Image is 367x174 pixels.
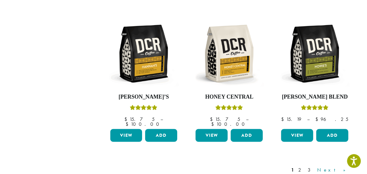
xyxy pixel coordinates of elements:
img: DCR-12oz-Honey-Central-Stock-scaled.png [194,19,264,89]
bdi: 100.00 [211,121,248,127]
span: $ [211,121,216,127]
a: 3 [307,167,314,174]
bdi: 15.75 [210,116,240,122]
a: View [196,129,228,142]
button: Add [316,129,348,142]
h4: Honey Central [194,94,264,100]
button: Add [145,129,177,142]
span: – [307,116,310,122]
button: Add [231,129,263,142]
span: $ [124,116,130,122]
img: DCR-12oz-Howies-Stock-scaled.png [280,19,350,89]
h4: [PERSON_NAME] Blend [280,94,350,100]
div: Rated 4.67 out of 5 [301,104,328,113]
span: $ [126,121,131,127]
div: Rated 5.00 out of 5 [215,104,243,113]
a: Honey CentralRated 5.00 out of 5 [194,19,264,127]
bdi: 15.19 [281,116,301,122]
span: – [246,116,248,122]
span: $ [210,116,215,122]
img: DCR-12oz-Hannahs-Stock-scaled.png [108,19,179,89]
span: $ [281,116,286,122]
div: Rated 5.00 out of 5 [130,104,157,113]
bdi: 15.75 [124,116,155,122]
bdi: 96.25 [315,116,348,122]
a: Next » [316,167,351,174]
span: – [160,116,163,122]
a: 1 [290,167,295,174]
h4: [PERSON_NAME]’s [109,94,179,100]
a: [PERSON_NAME] BlendRated 4.67 out of 5 [280,19,350,127]
bdi: 100.00 [126,121,162,127]
a: 2 [297,167,305,174]
a: View [110,129,142,142]
span: $ [315,116,321,122]
a: View [281,129,313,142]
a: [PERSON_NAME]’sRated 5.00 out of 5 [109,19,179,127]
